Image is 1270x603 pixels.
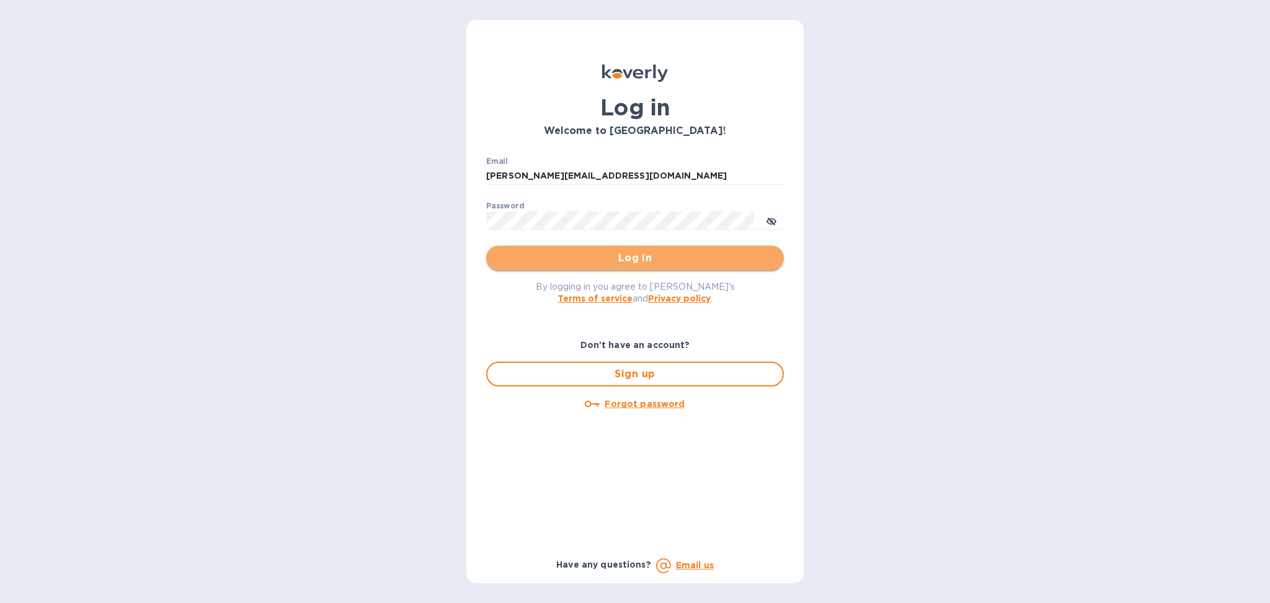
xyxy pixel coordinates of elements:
a: Privacy policy [648,293,711,303]
button: Sign up [486,362,784,386]
u: Forgot password [605,399,685,409]
h3: Welcome to [GEOGRAPHIC_DATA]! [486,125,784,137]
span: Sign up [497,367,773,382]
input: Enter email address [486,167,784,185]
a: Terms of service [557,293,633,303]
button: Log in [486,246,784,270]
button: toggle password visibility [759,208,784,233]
b: Don't have an account? [580,340,690,350]
img: Koverly [602,65,668,82]
span: Log in [496,251,774,266]
label: Email [486,158,508,165]
label: Password [486,202,524,210]
span: By logging in you agree to [PERSON_NAME]'s and . [536,282,735,303]
h1: Log in [486,94,784,120]
b: Have any questions? [556,560,651,569]
a: Email us [676,560,714,570]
